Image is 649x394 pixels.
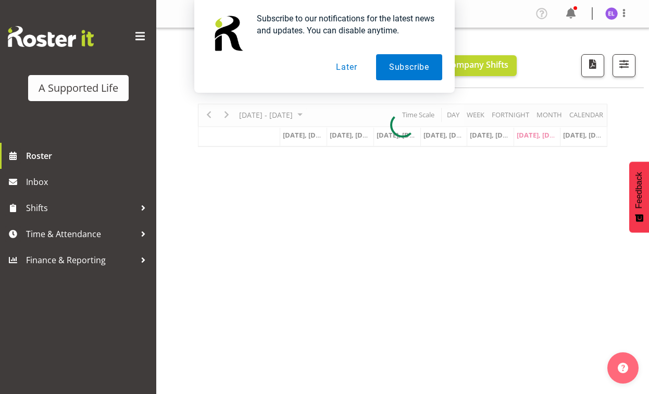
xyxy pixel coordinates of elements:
span: Roster [26,148,151,164]
button: Feedback - Show survey [629,162,649,232]
img: notification icon [207,13,248,54]
span: Finance & Reporting [26,252,135,268]
span: Inbox [26,174,151,190]
span: Shifts [26,200,135,216]
span: Time & Attendance [26,226,135,242]
img: help-xxl-2.png [618,363,628,373]
button: Subscribe [376,54,442,80]
button: Later [323,54,370,80]
span: Feedback [634,172,644,208]
div: Subscribe to our notifications for the latest news and updates. You can disable anytime. [248,13,442,36]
